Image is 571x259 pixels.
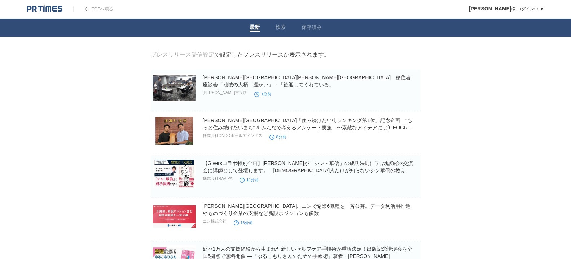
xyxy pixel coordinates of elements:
a: [PERSON_NAME][GEOGRAPHIC_DATA]「住み続けたい街ランキング第1位」記念企画 “もっと住み続けたいまち” をみんなで考えるアンケート実施 〜素敵なアイデアには[GEOG... [203,117,413,138]
time: 1分前 [254,92,271,96]
a: [PERSON_NAME][GEOGRAPHIC_DATA]、エンで副業6職種を一斉公募。データ利活用推進やものづくり企業の支援など新設ポジションも多数 [203,203,411,216]
div: で設定したプレスリリースが表示されます。 [151,51,330,59]
img: 福井県坂井市 移住者座談会「地域の人柄 温かい」・「歓迎してくれている」 [153,74,196,102]
img: 千葉県、エンで副業6職種を一斉公募。データ利活用推進やものづくり企業の支援など新設ポジションも多数 [153,202,196,231]
a: [PERSON_NAME][GEOGRAPHIC_DATA][PERSON_NAME][GEOGRAPHIC_DATA] 移住者座談会「地域の人柄 温かい」・「歓迎してくれている」 [203,75,411,88]
p: [PERSON_NAME]市役所 [203,90,247,95]
img: logo.png [27,5,62,13]
a: 最新 [250,24,260,32]
a: 延べ1万人の支援経験から生まれた新しいセルフケア手帳術が重版決定！出版記念講演会を全国5拠点で無料開催 ―『ゆるこもりさんのための手帳術』著者・[PERSON_NAME] [203,246,413,259]
a: 保存済み [302,24,322,32]
a: 【Giversコラボ特別企画】[PERSON_NAME]が「シン・華僑」の成功法則に学ぶ勉強会×交流会に講師として登壇します。｜[DEMOGRAPHIC_DATA]人だけが知らないシン華僑の教え [203,160,413,173]
a: 検索 [276,24,286,32]
time: 8分前 [269,135,286,139]
p: エン株式会社 [203,219,227,224]
a: TOPへ戻る [73,6,113,12]
time: 11分前 [240,178,259,182]
p: 株式会社RAVIPA [203,176,233,181]
time: 16分前 [234,220,253,225]
img: arrow.png [84,7,89,11]
a: プレスリリース受信設定 [151,52,214,58]
a: [PERSON_NAME]様 ログイン中 ▼ [469,6,544,12]
img: 【Giversコラボ特別企画】新井亨が「シン・華僑」の成功法則に学ぶ勉強会×交流会に講師として登壇します。｜日本人だけが知らないシン華僑の教え [153,160,196,188]
img: 横瀬町「住み続けたい街ランキング第1位」記念企画 “もっと住み続けたいまち” をみんなで考えるアンケート実施 〜素敵なアイデアには武甲温泉からプレゼント〜 [153,117,196,145]
span: [PERSON_NAME] [469,6,511,12]
p: 株式会社ONDOホールディングス [203,133,262,138]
